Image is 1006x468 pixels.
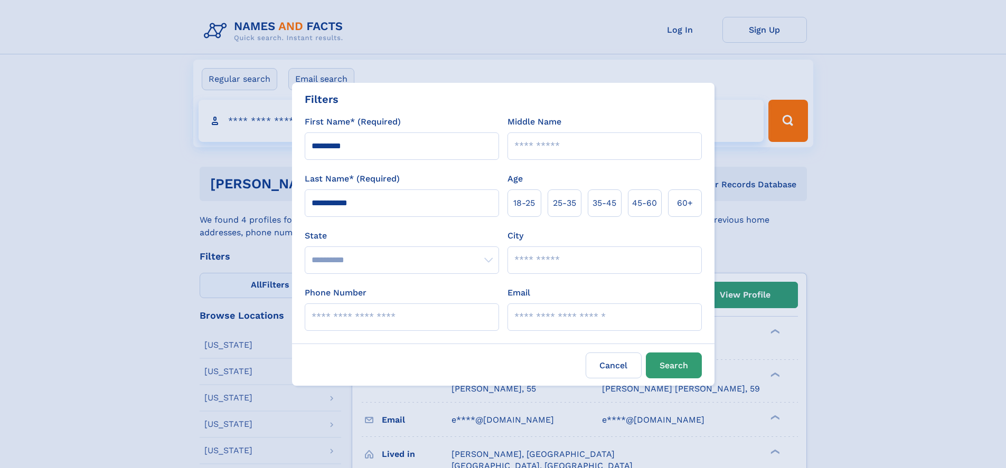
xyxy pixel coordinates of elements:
label: Email [507,286,530,299]
label: Age [507,173,523,185]
span: 35‑45 [593,197,616,209]
label: Cancel [586,352,642,378]
label: Middle Name [507,116,561,128]
span: 25‑35 [553,197,576,209]
label: State [305,230,499,242]
button: Search [646,352,702,378]
span: 60+ [677,197,693,209]
label: City [507,230,523,242]
span: 45‑60 [632,197,657,209]
label: First Name* (Required) [305,116,401,128]
div: Filters [305,91,339,107]
label: Phone Number [305,286,366,299]
label: Last Name* (Required) [305,173,400,185]
span: 18‑25 [513,197,535,209]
